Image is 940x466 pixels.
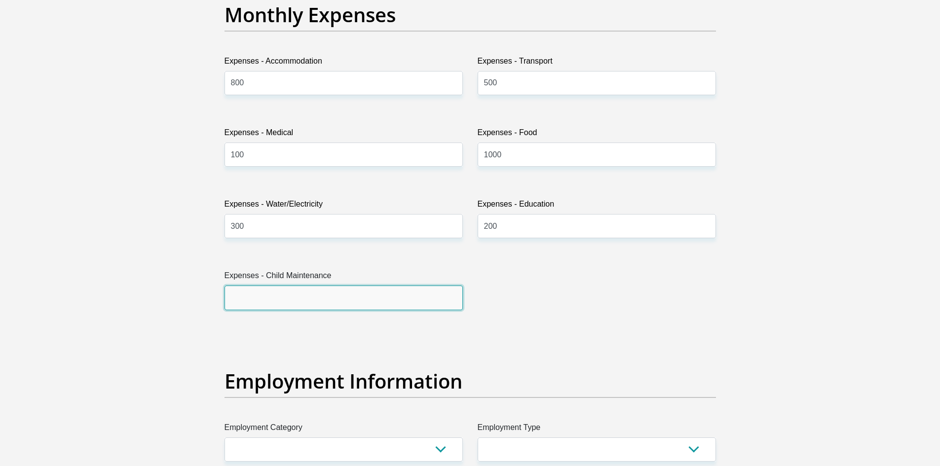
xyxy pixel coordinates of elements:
[478,214,716,238] input: Expenses - Education
[478,55,716,71] label: Expenses - Transport
[478,198,716,214] label: Expenses - Education
[225,198,463,214] label: Expenses - Water/Electricity
[225,55,463,71] label: Expenses - Accommodation
[225,422,463,437] label: Employment Category
[225,3,716,27] h2: Monthly Expenses
[478,422,716,437] label: Employment Type
[225,369,716,393] h2: Employment Information
[225,143,463,167] input: Expenses - Medical
[478,71,716,95] input: Expenses - Transport
[225,214,463,238] input: Expenses - Water/Electricity
[225,71,463,95] input: Expenses - Accommodation
[225,127,463,143] label: Expenses - Medical
[478,143,716,167] input: Expenses - Food
[478,127,716,143] label: Expenses - Food
[225,270,463,286] label: Expenses - Child Maintenance
[225,286,463,310] input: Expenses - Child Maintenance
